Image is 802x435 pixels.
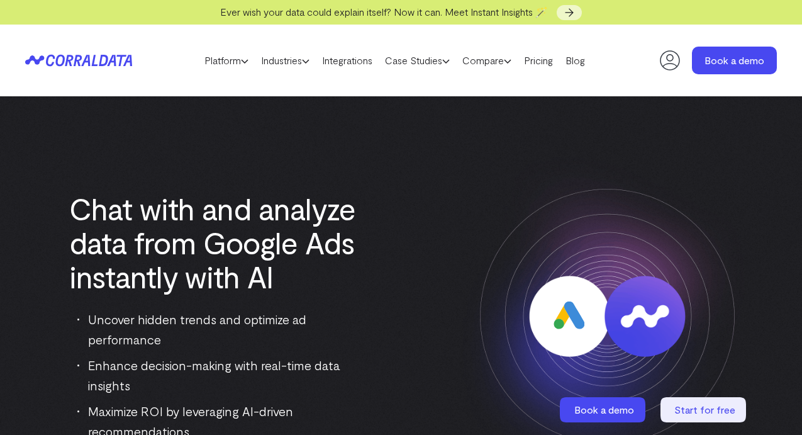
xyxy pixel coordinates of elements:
[660,397,749,422] a: Start for free
[77,309,369,349] li: Uncover hidden trends and optimize ad performance
[220,6,548,18] span: Ever wish your data could explain itself? Now it can. Meet Instant Insights 🪄
[379,51,456,70] a: Case Studies
[198,51,255,70] a: Platform
[574,404,634,415] span: Book a demo
[518,51,559,70] a: Pricing
[69,191,369,293] h1: Chat with and analyze data from Google Ads instantly with AI
[559,51,591,70] a: Blog
[316,51,379,70] a: Integrations
[674,404,735,415] span: Start for free
[456,51,518,70] a: Compare
[560,397,648,422] a: Book a demo
[692,47,777,74] a: Book a demo
[77,355,369,395] li: Enhance decision-making with real-time data insights
[255,51,316,70] a: Industries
